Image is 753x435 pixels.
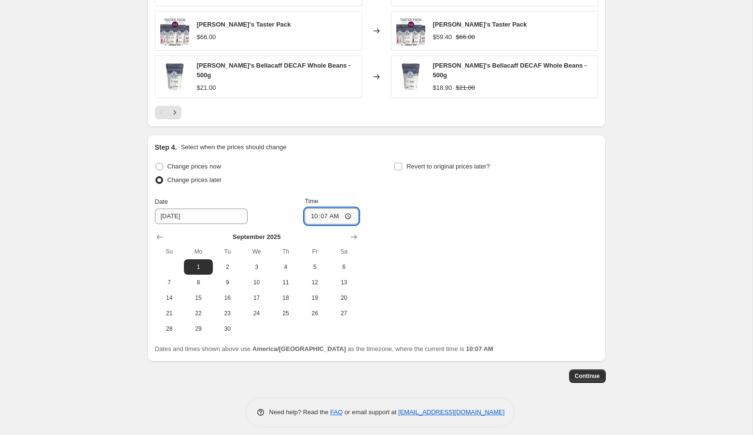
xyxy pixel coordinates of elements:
span: Continue [575,372,600,380]
div: $66.00 [197,32,216,42]
span: Su [159,248,180,255]
span: 25 [275,309,296,317]
span: [PERSON_NAME]'s Taster Pack [197,21,291,28]
span: 20 [333,294,354,302]
th: Monday [184,244,213,259]
span: 21 [159,309,180,317]
button: Wednesday September 17 2025 [242,290,271,306]
h2: Step 4. [155,142,177,152]
button: Friday September 19 2025 [300,290,329,306]
button: Wednesday September 3 2025 [242,259,271,275]
span: 6 [333,263,354,271]
span: 1 [188,263,209,271]
strike: $66.00 [456,32,475,42]
button: Monday September 29 2025 [184,321,213,337]
span: [PERSON_NAME]'s Bellacaff DECAF Whole Beans - 500g [433,62,587,79]
span: 15 [188,294,209,302]
span: 17 [246,294,267,302]
button: Friday September 12 2025 [300,275,329,290]
button: Saturday September 20 2025 [329,290,358,306]
span: [PERSON_NAME]'s Bellacaff DECAF Whole Beans - 500g [197,62,351,79]
span: Change prices now [167,163,221,170]
button: Friday September 26 2025 [300,306,329,321]
button: Sunday September 14 2025 [155,290,184,306]
span: or email support at [343,408,398,416]
span: We [246,248,267,255]
span: 16 [217,294,238,302]
span: [PERSON_NAME]'s Taster Pack [433,21,527,28]
span: 24 [246,309,267,317]
span: 5 [304,263,325,271]
a: [EMAIL_ADDRESS][DOMAIN_NAME] [398,408,504,416]
img: anthonys-bellacaff-decaf-whole-beans-500ganthonys-espresso-beans-745899_80x.jpg [160,62,189,91]
span: 7 [159,279,180,286]
div: $18.90 [433,83,452,93]
span: 4 [275,263,296,271]
b: 10:07 AM [466,345,493,352]
span: 8 [188,279,209,286]
button: Next [168,106,181,119]
span: 29 [188,325,209,333]
button: Thursday September 25 2025 [271,306,300,321]
button: Monday September 15 2025 [184,290,213,306]
span: 2 [217,263,238,271]
strike: $21.00 [456,83,475,93]
div: $59.40 [433,32,452,42]
button: Saturday September 6 2025 [329,259,358,275]
span: Th [275,248,296,255]
img: anthonys-bellacaff-decaf-whole-beans-500ganthonys-espresso-beans-745899_80x.jpg [396,62,425,91]
button: Tuesday September 23 2025 [213,306,242,321]
img: BeigeandWhiteBeYourselfSquarePillow_2_80x.png [396,16,425,45]
span: Mo [188,248,209,255]
span: 26 [304,309,325,317]
span: Tu [217,248,238,255]
span: 14 [159,294,180,302]
button: Sunday September 7 2025 [155,275,184,290]
span: 19 [304,294,325,302]
b: America/[GEOGRAPHIC_DATA] [252,345,346,352]
button: Thursday September 11 2025 [271,275,300,290]
span: 28 [159,325,180,333]
span: Sa [333,248,354,255]
span: 10 [246,279,267,286]
th: Tuesday [213,244,242,259]
th: Wednesday [242,244,271,259]
button: Continue [569,369,606,383]
button: Friday September 5 2025 [300,259,329,275]
span: 13 [333,279,354,286]
button: Sunday September 28 2025 [155,321,184,337]
input: 8/28/2025 [155,209,248,224]
span: 9 [217,279,238,286]
th: Sunday [155,244,184,259]
button: Wednesday September 10 2025 [242,275,271,290]
span: 27 [333,309,354,317]
span: Change prices later [167,176,222,183]
button: Tuesday September 30 2025 [213,321,242,337]
button: Tuesday September 2 2025 [213,259,242,275]
span: Fr [304,248,325,255]
button: Monday September 22 2025 [184,306,213,321]
span: 22 [188,309,209,317]
th: Thursday [271,244,300,259]
span: 12 [304,279,325,286]
button: Thursday September 18 2025 [271,290,300,306]
span: 11 [275,279,296,286]
span: 23 [217,309,238,317]
p: Select when the prices should change [181,142,286,152]
span: 18 [275,294,296,302]
th: Saturday [329,244,358,259]
button: Saturday September 13 2025 [329,275,358,290]
button: Monday September 1 2025 [184,259,213,275]
span: Dates and times shown above use as the timezone, where the current time is [155,345,493,352]
button: Tuesday September 9 2025 [213,275,242,290]
span: Time [305,197,318,205]
img: BeigeandWhiteBeYourselfSquarePillow_2_80x.png [160,16,189,45]
span: 30 [217,325,238,333]
span: Revert to original prices later? [406,163,490,170]
span: 3 [246,263,267,271]
a: FAQ [330,408,343,416]
input: 12:00 [305,208,359,225]
button: Show next month, October 2025 [347,230,361,244]
button: Tuesday September 16 2025 [213,290,242,306]
nav: Pagination [155,106,181,119]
